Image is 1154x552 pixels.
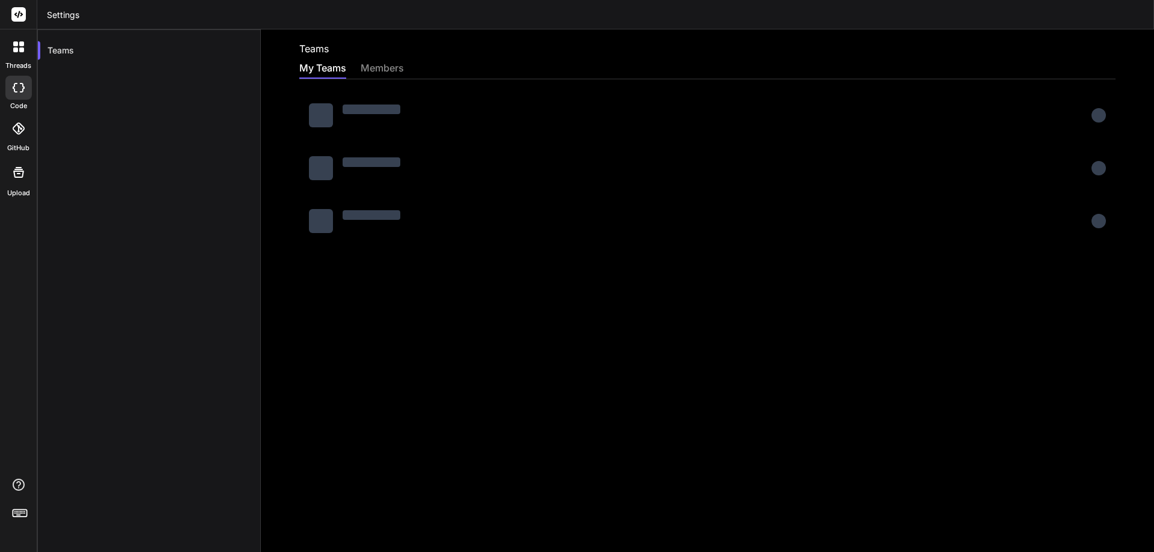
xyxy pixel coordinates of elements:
h2: Teams [299,41,329,56]
label: code [10,101,27,111]
label: threads [5,61,31,71]
label: Upload [7,188,30,198]
div: My Teams [299,61,346,77]
div: Teams [38,37,260,64]
div: members [361,61,404,77]
label: GitHub [7,143,29,153]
